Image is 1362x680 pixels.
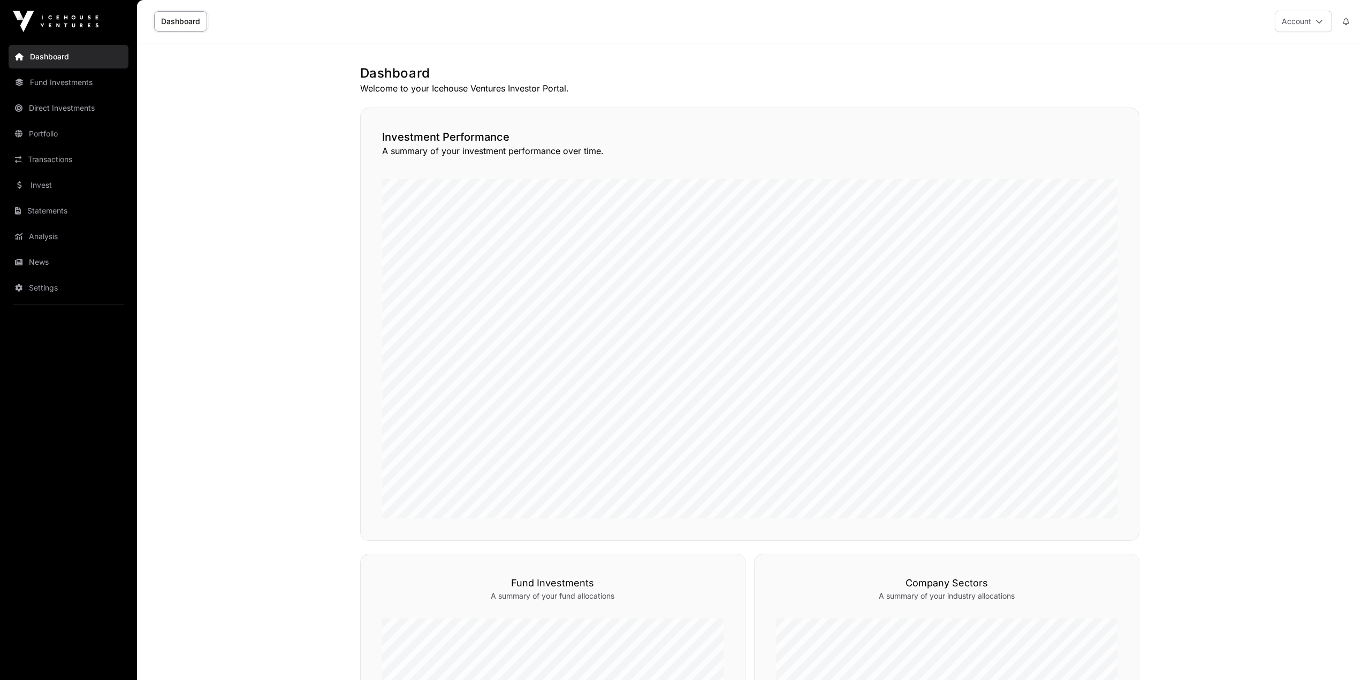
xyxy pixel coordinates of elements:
a: Settings [9,276,128,300]
a: Invest [9,173,128,197]
p: A summary of your industry allocations [776,591,1117,601]
h3: Company Sectors [776,576,1117,591]
a: Dashboard [154,11,207,32]
p: Welcome to your Icehouse Ventures Investor Portal. [360,82,1139,95]
a: Direct Investments [9,96,128,120]
a: Fund Investments [9,71,128,94]
p: A summary of your investment performance over time. [382,144,1117,157]
a: News [9,250,128,274]
iframe: Chat Widget [1308,629,1362,680]
h2: Investment Performance [382,129,1117,144]
a: Statements [9,199,128,223]
button: Account [1275,11,1332,32]
h3: Fund Investments [382,576,724,591]
a: Analysis [9,225,128,248]
a: Portfolio [9,122,128,146]
a: Transactions [9,148,128,171]
img: Icehouse Ventures Logo [13,11,98,32]
h1: Dashboard [360,65,1139,82]
p: A summary of your fund allocations [382,591,724,601]
a: Dashboard [9,45,128,68]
